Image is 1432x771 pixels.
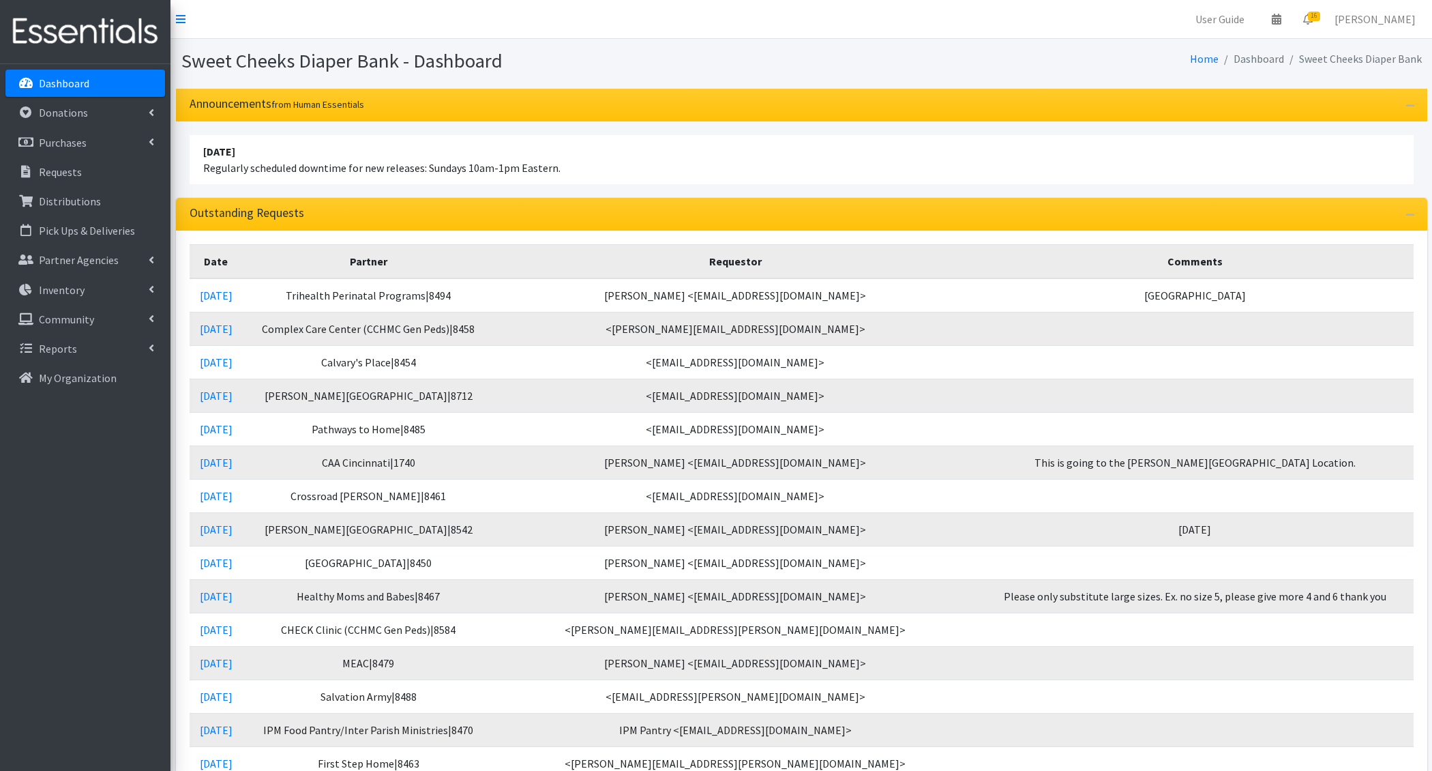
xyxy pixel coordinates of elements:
[243,546,494,579] td: [GEOGRAPHIC_DATA]|8450
[200,656,233,670] a: [DATE]
[200,456,233,469] a: [DATE]
[190,135,1414,184] li: Regularly scheduled downtime for new releases: Sundays 10am-1pm Eastern.
[243,613,494,646] td: CHECK Clinic (CCHMC Gen Peds)|8584
[243,512,494,546] td: [PERSON_NAME][GEOGRAPHIC_DATA]|8542
[1219,49,1284,69] li: Dashboard
[39,76,89,90] p: Dashboard
[1292,5,1324,33] a: 16
[200,723,233,737] a: [DATE]
[494,613,976,646] td: <[PERSON_NAME][EMAIL_ADDRESS][PERSON_NAME][DOMAIN_NAME]>
[190,244,243,278] th: Date
[1324,5,1427,33] a: [PERSON_NAME]
[39,283,85,297] p: Inventory
[5,70,165,97] a: Dashboard
[243,312,494,345] td: Complex Care Center (CCHMC Gen Peds)|8458
[976,446,1414,479] td: This is going to the [PERSON_NAME][GEOGRAPHIC_DATA] Location.
[5,246,165,274] a: Partner Agencies
[200,422,233,436] a: [DATE]
[494,512,976,546] td: [PERSON_NAME] <[EMAIL_ADDRESS][DOMAIN_NAME]>
[39,194,101,208] p: Distributions
[243,412,494,446] td: Pathways to Home|8485
[494,546,976,579] td: [PERSON_NAME] <[EMAIL_ADDRESS][DOMAIN_NAME]>
[39,106,88,119] p: Donations
[243,479,494,512] td: Crossroad [PERSON_NAME]|8461
[39,312,94,326] p: Community
[5,99,165,126] a: Donations
[5,217,165,244] a: Pick Ups & Deliveries
[243,446,494,479] td: CAA Cincinnati|1740
[5,364,165,392] a: My Organization
[1284,49,1422,69] li: Sweet Cheeks Diaper Bank
[5,158,165,186] a: Requests
[200,322,233,336] a: [DATE]
[243,713,494,746] td: IPM Food Pantry/Inter Parish Ministries|8470
[39,136,87,149] p: Purchases
[494,446,976,479] td: [PERSON_NAME] <[EMAIL_ADDRESS][DOMAIN_NAME]>
[190,206,304,220] h3: Outstanding Requests
[243,379,494,412] td: [PERSON_NAME][GEOGRAPHIC_DATA]|8712
[203,145,235,158] strong: [DATE]
[200,757,233,770] a: [DATE]
[190,97,364,111] h3: Announcements
[243,345,494,379] td: Calvary's Place|8454
[5,188,165,215] a: Distributions
[200,489,233,503] a: [DATE]
[39,342,77,355] p: Reports
[200,523,233,536] a: [DATE]
[243,680,494,713] td: Salvation Army|8488
[200,355,233,369] a: [DATE]
[494,312,976,345] td: <[PERSON_NAME][EMAIL_ADDRESS][DOMAIN_NAME]>
[243,579,494,613] td: Healthy Moms and Babes|8467
[494,278,976,312] td: [PERSON_NAME] <[EMAIL_ADDRESS][DOMAIN_NAME]>
[494,680,976,713] td: <[EMAIL_ADDRESS][PERSON_NAME][DOMAIN_NAME]>
[494,345,976,379] td: <[EMAIL_ADDRESS][DOMAIN_NAME]>
[39,224,135,237] p: Pick Ups & Deliveries
[494,579,976,613] td: [PERSON_NAME] <[EMAIL_ADDRESS][DOMAIN_NAME]>
[976,244,1414,278] th: Comments
[1308,12,1320,21] span: 16
[5,306,165,333] a: Community
[976,579,1414,613] td: Please only substitute large sizes. Ex. no size 5, please give more 4 and 6 thank you
[494,713,976,746] td: IPM Pantry <[EMAIL_ADDRESS][DOMAIN_NAME]>
[243,244,494,278] th: Partner
[271,98,364,111] small: from Human Essentials
[200,289,233,302] a: [DATE]
[200,623,233,637] a: [DATE]
[243,646,494,680] td: MEAC|8479
[494,479,976,512] td: <[EMAIL_ADDRESS][DOMAIN_NAME]>
[5,9,165,55] img: HumanEssentials
[494,244,976,278] th: Requestor
[494,412,976,446] td: <[EMAIL_ADDRESS][DOMAIN_NAME]>
[5,276,165,304] a: Inventory
[200,556,233,570] a: [DATE]
[5,335,165,362] a: Reports
[181,49,796,73] h1: Sweet Cheeks Diaper Bank - Dashboard
[494,646,976,680] td: [PERSON_NAME] <[EMAIL_ADDRESS][DOMAIN_NAME]>
[976,512,1414,546] td: [DATE]
[5,129,165,156] a: Purchases
[39,253,119,267] p: Partner Agencies
[1190,52,1219,66] a: Home
[1184,5,1255,33] a: User Guide
[39,165,82,179] p: Requests
[243,278,494,312] td: Trihealth Perinatal Programs|8494
[200,590,233,603] a: [DATE]
[976,278,1414,312] td: [GEOGRAPHIC_DATA]
[39,371,117,385] p: My Organization
[200,690,233,703] a: [DATE]
[494,379,976,412] td: <[EMAIL_ADDRESS][DOMAIN_NAME]>
[200,389,233,403] a: [DATE]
